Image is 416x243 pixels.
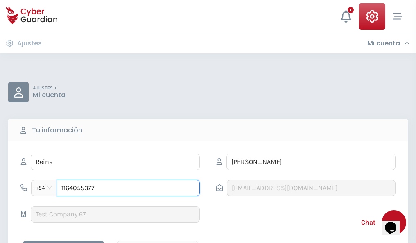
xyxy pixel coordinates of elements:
h3: Mi cuenta [367,39,400,48]
div: + [348,7,354,13]
span: Chat [361,218,375,227]
h3: Ajustes [17,39,42,48]
div: Mi cuenta [367,39,410,48]
p: AJUSTES > [33,85,66,91]
iframe: chat widget [382,210,408,235]
p: Mi cuenta [33,91,66,99]
span: +54 [36,182,52,194]
b: Tu información [32,125,82,135]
